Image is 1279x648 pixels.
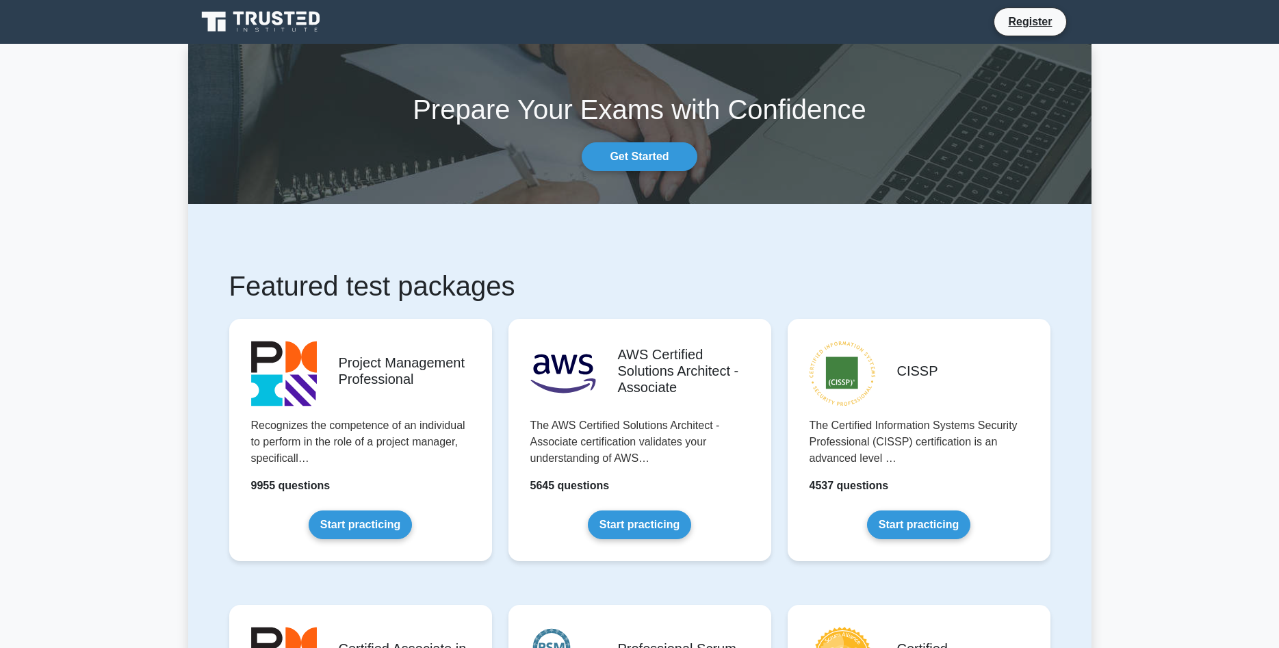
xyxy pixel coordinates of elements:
[582,142,697,171] a: Get Started
[1000,13,1060,30] a: Register
[229,270,1050,302] h1: Featured test packages
[867,510,970,539] a: Start practicing
[309,510,412,539] a: Start practicing
[188,93,1091,126] h1: Prepare Your Exams with Confidence
[588,510,691,539] a: Start practicing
